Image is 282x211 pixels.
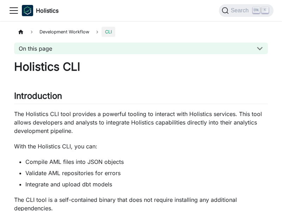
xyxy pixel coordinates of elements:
button: On this page [14,43,268,54]
button: Toggle navigation bar [8,5,19,16]
p: The Holistics CLI tool provides a powerful tooling to interact with Holistics services. This tool... [14,110,268,135]
b: Holistics [36,6,59,15]
h2: Introduction [14,91,268,104]
img: Holistics [22,5,33,16]
kbd: K [262,7,269,13]
a: Home page [14,27,27,37]
p: With the Holistics CLI, you can: [14,142,268,151]
nav: Breadcrumbs [14,27,268,37]
span: Development Workflow [36,27,93,37]
li: Validate AML repositories for errors [25,169,268,177]
h1: Holistics CLI [14,60,268,74]
a: HolisticsHolistics [22,5,59,16]
button: Search (Ctrl+K) [219,4,274,17]
li: Integrate and upload dbt models [25,180,268,188]
span: CLI [102,27,115,37]
li: Compile AML files into JSON objects [25,158,268,166]
span: Search [229,7,253,14]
